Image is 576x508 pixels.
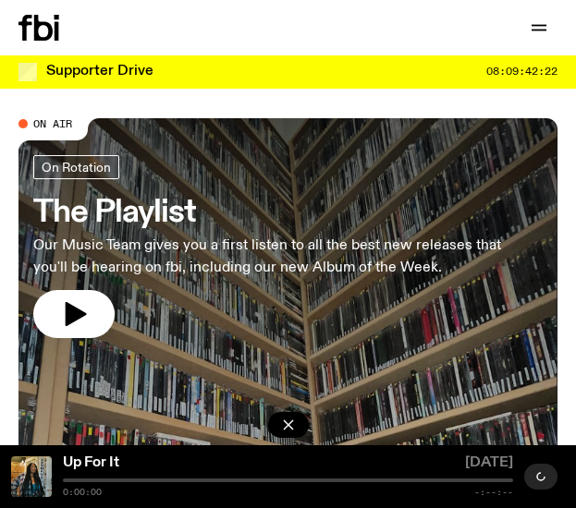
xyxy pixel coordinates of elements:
a: The PlaylistOur Music Team gives you a first listen to all the best new releases that you'll be h... [33,155,507,338]
span: -:--:-- [474,488,513,497]
a: On Rotation [33,155,119,179]
img: Up For It host Ify Obiegbu stands in a graffiti-covered room wearing a plaid shirt and blue top w... [11,456,52,497]
span: On Rotation [42,160,111,174]
a: Up For It [63,455,119,470]
span: 0:00:00 [63,488,102,497]
h3: The Playlist [33,198,507,227]
p: Our Music Team gives you a first listen to all the best new releases that you'll be hearing on fb... [33,235,507,279]
h3: Supporter Drive [46,65,153,79]
span: [DATE] [465,456,513,475]
span: On Air [33,117,72,129]
span: 08:09:42:22 [486,67,558,77]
